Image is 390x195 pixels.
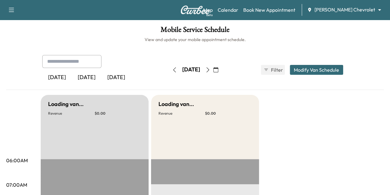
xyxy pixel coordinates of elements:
div: [DATE] [101,70,131,85]
p: Revenue [158,111,205,116]
img: Curbee Logo [180,6,210,14]
div: [DATE] [72,70,101,85]
button: Modify Van Schedule [290,65,343,75]
h6: View and update your mobile appointment schedule. [6,36,384,43]
a: Book New Appointment [243,6,295,14]
h5: Loading van... [48,100,84,108]
p: 06:00AM [6,157,28,164]
p: Revenue [48,111,95,116]
div: [DATE] [182,66,200,74]
div: Beta [206,13,213,17]
span: [PERSON_NAME] Chevrolet [314,6,375,13]
span: Filter [271,66,282,74]
p: 07:00AM [6,181,27,189]
p: $ 0.00 [95,111,141,116]
h5: Loading van... [158,100,194,108]
h1: Mobile Service Schedule [6,26,384,36]
div: [DATE] [42,70,72,85]
button: Filter [261,65,285,75]
a: Calendar [218,6,238,14]
p: $ 0.00 [205,111,252,116]
a: MapBeta [203,6,213,14]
